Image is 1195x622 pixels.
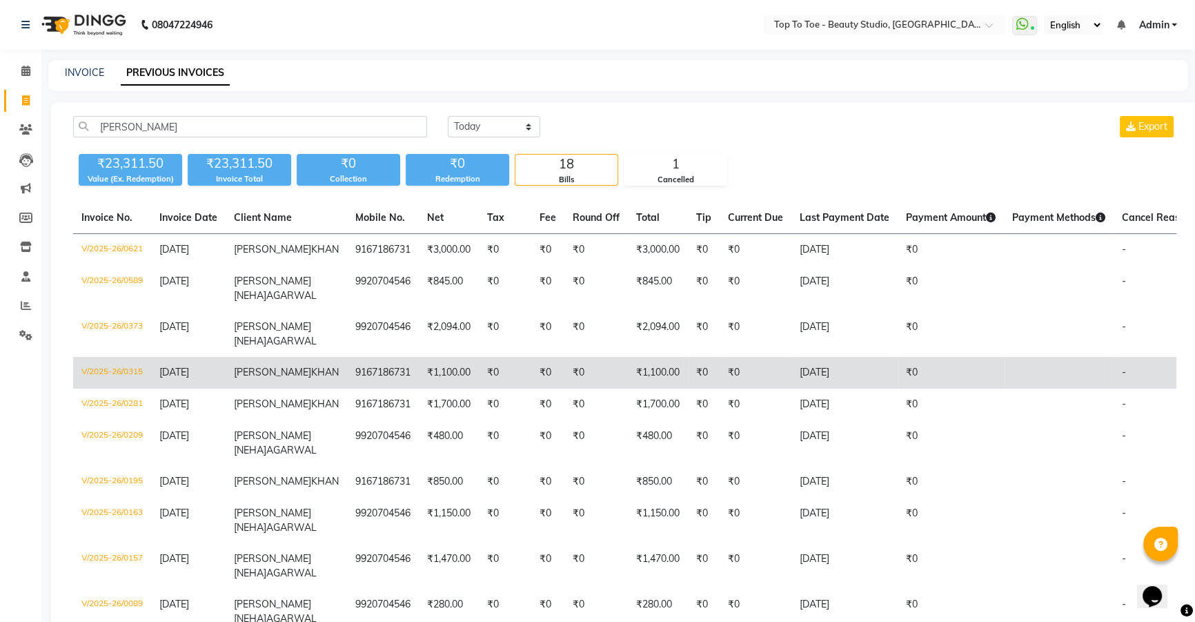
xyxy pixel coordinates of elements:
td: ₹0 [688,234,720,266]
td: ₹1,700.00 [628,389,688,420]
td: ₹0 [898,357,1004,389]
span: [PERSON_NAME] [NEHA] [234,275,311,302]
span: [DATE] [159,398,189,410]
td: ₹1,470.00 [628,543,688,589]
td: ₹0 [564,389,628,420]
td: ₹0 [720,389,791,420]
span: [PERSON_NAME] [234,398,311,410]
span: AGARWAL [266,567,317,579]
td: [DATE] [791,420,898,466]
td: ₹0 [479,311,531,357]
span: [DATE] [159,475,189,487]
span: KHAN [311,398,339,410]
span: Invoice Date [159,211,217,224]
td: ₹0 [720,466,791,498]
span: - [1122,429,1126,442]
div: ₹23,311.50 [188,154,291,173]
span: [DATE] [159,275,189,287]
div: ₹23,311.50 [79,154,182,173]
span: [PERSON_NAME] [NEHA] [234,552,311,579]
td: V/2025-26/0315 [73,357,151,389]
td: ₹0 [898,266,1004,311]
span: - [1122,552,1126,565]
td: ₹1,150.00 [419,498,479,543]
td: ₹0 [720,498,791,543]
td: ₹1,100.00 [628,357,688,389]
td: ₹0 [564,234,628,266]
span: Client Name [234,211,292,224]
span: Invoice No. [81,211,132,224]
td: ₹0 [564,266,628,311]
span: Round Off [573,211,620,224]
span: Cancel Reason [1122,211,1191,224]
span: - [1122,275,1126,287]
td: ₹0 [688,543,720,589]
span: Mobile No. [355,211,405,224]
td: ₹0 [479,466,531,498]
td: ₹0 [898,311,1004,357]
td: [DATE] [791,266,898,311]
td: V/2025-26/0621 [73,234,151,266]
td: V/2025-26/0209 [73,420,151,466]
span: Payment Amount [906,211,996,224]
td: ₹1,700.00 [419,389,479,420]
div: ₹0 [406,154,509,173]
td: [DATE] [791,466,898,498]
div: 1 [624,155,727,174]
td: ₹0 [720,420,791,466]
td: ₹0 [720,357,791,389]
span: - [1122,598,1126,610]
td: ₹0 [898,543,1004,589]
td: 9920704546 [347,498,419,543]
span: Total [636,211,660,224]
td: [DATE] [791,234,898,266]
div: 18 [515,155,618,174]
div: Redemption [406,173,509,185]
td: ₹0 [688,420,720,466]
span: [PERSON_NAME] [NEHA] [234,507,311,534]
td: ₹2,094.00 [628,311,688,357]
td: ₹1,470.00 [419,543,479,589]
td: ₹0 [531,420,564,466]
td: ₹0 [564,311,628,357]
span: AGARWAL [266,289,317,302]
td: ₹0 [898,420,1004,466]
iframe: chat widget [1137,567,1181,608]
td: ₹845.00 [419,266,479,311]
td: ₹0 [479,543,531,589]
span: AGARWAL [266,444,317,456]
a: INVOICE [65,66,104,79]
td: 9167186731 [347,234,419,266]
span: KHAN [311,366,339,378]
td: V/2025-26/0163 [73,498,151,543]
span: - [1122,398,1126,410]
td: ₹0 [720,543,791,589]
td: ₹0 [479,498,531,543]
td: ₹0 [479,266,531,311]
div: ₹0 [297,154,400,173]
td: ₹0 [898,498,1004,543]
span: [DATE] [159,366,189,378]
td: ₹0 [688,357,720,389]
span: [PERSON_NAME] [NEHA] [234,429,311,456]
td: ₹0 [898,466,1004,498]
td: 9920704546 [347,311,419,357]
span: Current Due [728,211,783,224]
span: [DATE] [159,320,189,333]
span: Net [427,211,444,224]
span: [PERSON_NAME] [234,366,311,378]
td: V/2025-26/0195 [73,466,151,498]
td: V/2025-26/0589 [73,266,151,311]
td: ₹0 [479,357,531,389]
td: ₹3,000.00 [419,234,479,266]
td: ₹480.00 [628,420,688,466]
button: Export [1120,116,1174,137]
td: [DATE] [791,498,898,543]
td: ₹850.00 [419,466,479,498]
td: ₹0 [720,234,791,266]
td: ₹0 [479,389,531,420]
span: Tip [696,211,711,224]
input: Search by Name/Mobile/Email/Invoice No [73,116,427,137]
td: ₹2,094.00 [419,311,479,357]
td: ₹0 [688,466,720,498]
